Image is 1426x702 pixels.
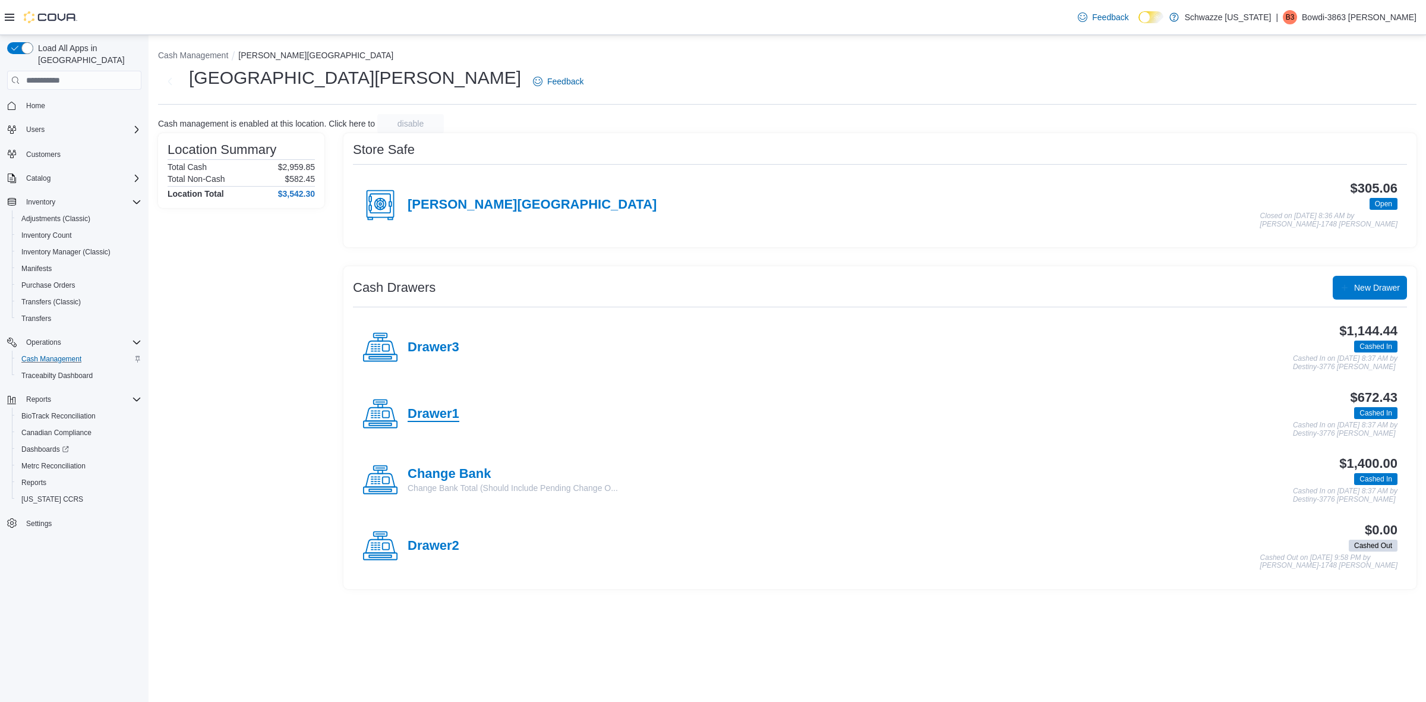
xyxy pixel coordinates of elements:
[21,264,52,273] span: Manifests
[17,278,80,292] a: Purchase Orders
[21,195,141,209] span: Inventory
[1293,421,1397,437] p: Cashed In on [DATE] 8:37 AM by Destiny-3776 [PERSON_NAME]
[21,445,69,454] span: Dashboards
[285,174,315,184] p: $582.45
[26,174,51,183] span: Catalog
[353,143,415,157] h3: Store Safe
[168,143,276,157] h3: Location Summary
[12,277,146,294] button: Purchase Orders
[2,97,146,114] button: Home
[12,260,146,277] button: Manifests
[17,278,141,292] span: Purchase Orders
[17,212,141,226] span: Adjustments (Classic)
[17,459,90,473] a: Metrc Reconciliation
[21,98,141,113] span: Home
[408,482,618,494] p: Change Bank Total (Should Include Pending Change O...
[12,424,146,441] button: Canadian Compliance
[21,147,65,162] a: Customers
[1260,554,1397,570] p: Cashed Out on [DATE] 9:58 PM by [PERSON_NAME]-1748 [PERSON_NAME]
[21,335,66,350] button: Operations
[2,391,146,408] button: Reports
[158,51,228,60] button: Cash Management
[2,145,146,162] button: Customers
[278,162,315,172] p: $2,959.85
[17,352,141,366] span: Cash Management
[1359,408,1392,418] span: Cashed In
[168,189,224,199] h4: Location Total
[1370,198,1397,210] span: Open
[12,491,146,508] button: [US_STATE] CCRS
[408,407,459,422] h4: Drawer1
[2,515,146,532] button: Settings
[21,392,141,407] span: Reports
[17,262,141,276] span: Manifests
[21,461,86,471] span: Metrc Reconciliation
[1092,11,1128,23] span: Feedback
[17,228,141,243] span: Inventory Count
[26,197,55,207] span: Inventory
[17,295,141,309] span: Transfers (Classic)
[158,119,375,128] p: Cash management is enabled at this location. Click here to
[1138,23,1139,24] span: Dark Mode
[408,197,657,213] h4: [PERSON_NAME][GEOGRAPHIC_DATA]
[278,189,315,199] h4: $3,542.30
[397,118,424,130] span: disable
[547,75,583,87] span: Feedback
[26,125,45,134] span: Users
[1359,341,1392,352] span: Cashed In
[21,231,72,240] span: Inventory Count
[408,340,459,355] h4: Drawer3
[1365,523,1397,537] h3: $0.00
[17,476,51,490] a: Reports
[1339,457,1397,471] h3: $1,400.00
[17,311,56,326] a: Transfers
[17,426,96,440] a: Canadian Compliance
[1293,355,1397,371] p: Cashed In on [DATE] 8:37 AM by Destiny-3776 [PERSON_NAME]
[21,122,49,137] button: Users
[21,371,93,380] span: Traceabilty Dashboard
[21,122,141,137] span: Users
[1351,181,1397,196] h3: $305.06
[21,195,60,209] button: Inventory
[238,51,393,60] button: [PERSON_NAME][GEOGRAPHIC_DATA]
[2,194,146,210] button: Inventory
[1349,540,1397,552] span: Cashed Out
[12,408,146,424] button: BioTrack Reconciliation
[26,338,61,347] span: Operations
[17,369,141,383] span: Traceabilty Dashboard
[17,311,141,326] span: Transfers
[21,171,141,185] span: Catalog
[168,162,207,172] h6: Total Cash
[21,354,81,364] span: Cash Management
[7,92,141,563] nav: Complex example
[17,352,86,366] a: Cash Management
[189,66,521,90] h1: [GEOGRAPHIC_DATA][PERSON_NAME]
[12,441,146,458] a: Dashboards
[1351,391,1397,405] h3: $672.43
[21,428,92,437] span: Canadian Compliance
[12,210,146,227] button: Adjustments (Classic)
[21,495,83,504] span: [US_STATE] CCRS
[1354,473,1397,485] span: Cashed In
[1333,276,1407,300] button: New Drawer
[408,539,459,554] h4: Drawer2
[33,42,141,66] span: Load All Apps in [GEOGRAPHIC_DATA]
[12,351,146,367] button: Cash Management
[2,121,146,138] button: Users
[17,212,95,226] a: Adjustments (Classic)
[1354,282,1400,294] span: New Drawer
[21,247,111,257] span: Inventory Manager (Classic)
[1185,10,1272,24] p: Schwazze [US_STATE]
[17,228,77,243] a: Inventory Count
[1354,341,1397,352] span: Cashed In
[17,476,141,490] span: Reports
[12,367,146,384] button: Traceabilty Dashboard
[26,519,52,528] span: Settings
[17,442,141,457] span: Dashboards
[12,227,146,244] button: Inventory Count
[17,262,56,276] a: Manifests
[353,281,436,295] h3: Cash Drawers
[21,297,81,307] span: Transfers (Classic)
[1283,10,1297,24] div: Bowdi-3863 Thompson
[12,294,146,310] button: Transfers (Classic)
